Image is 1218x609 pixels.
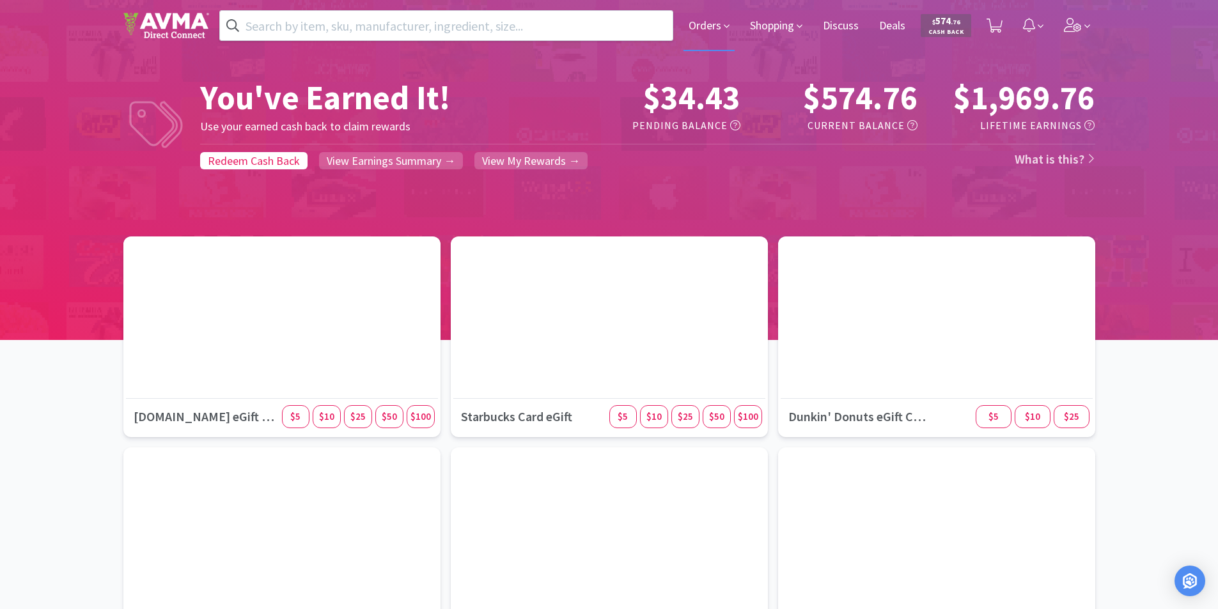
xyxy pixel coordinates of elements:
[1025,410,1040,422] span: $10
[350,410,366,422] span: $25
[928,29,964,37] span: Cash Back
[1015,151,1095,167] a: What is this?
[818,20,864,32] a: Discuss
[921,8,971,43] a: $574.76Cash Back
[928,118,1095,134] h5: Lifetime Earnings
[200,78,573,118] h1: You've Earned It!
[618,410,628,422] span: $5
[1064,410,1079,422] span: $25
[290,410,301,422] span: $5
[803,77,917,118] span: $574.76
[220,11,673,40] input: Search by item, sku, manufacturer, ingredient, size...
[382,410,397,422] span: $50
[573,118,740,134] h5: Pending Balance
[1175,566,1205,596] div: Open Intercom Messenger
[932,15,960,27] span: 574
[781,399,937,435] h3: Dunkin' Donuts eGift Card
[453,399,609,435] h3: Starbucks Card eGift
[319,410,334,422] span: $10
[319,152,463,169] a: View Earnings Summary →
[953,77,1095,118] span: $1,969.76
[751,118,917,134] h5: Current Balance
[200,152,308,169] a: Redeem Cash Back
[988,410,999,422] span: $5
[123,12,209,39] img: ab428b2523a64453a0cb423610d9ac4c_102.png
[410,410,431,422] span: $100
[200,118,573,136] h5: Use your earned cash back to claim rewards
[646,410,662,422] span: $10
[678,410,693,422] span: $25
[738,410,758,422] span: $100
[643,77,740,118] span: $34.43
[932,18,935,26] span: $
[474,152,588,169] a: View My Rewards →
[126,399,282,435] h3: [DOMAIN_NAME] eGift Card
[327,153,455,168] span: View Earnings Summary →
[874,20,910,32] a: Deals
[208,153,300,168] span: Redeem Cash Back
[951,18,960,26] span: . 76
[482,153,580,168] span: View My Rewards →
[709,410,724,422] span: $50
